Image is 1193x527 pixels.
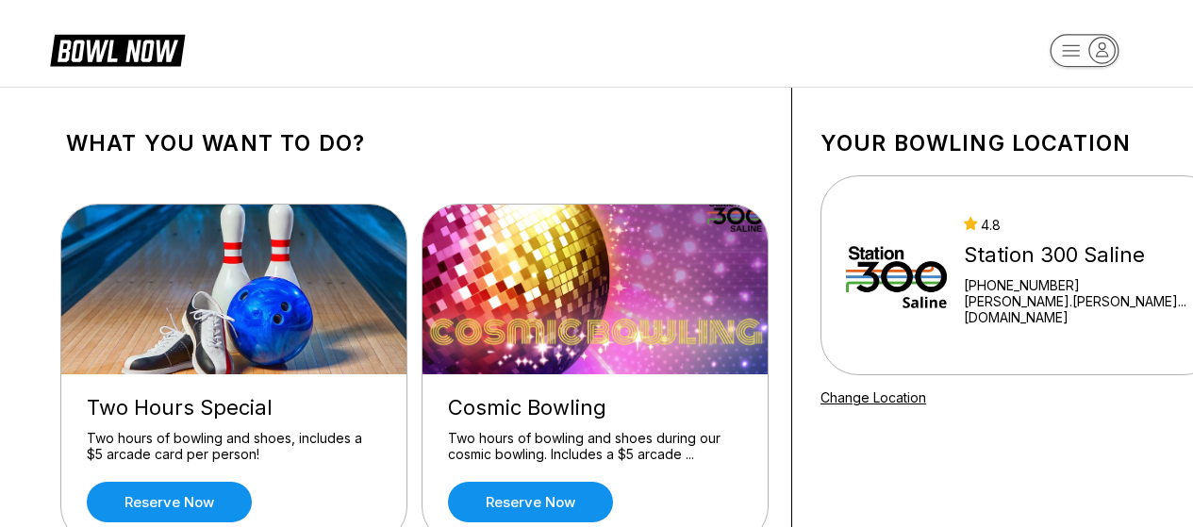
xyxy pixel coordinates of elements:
[87,395,381,420] div: Two Hours Special
[820,389,926,405] a: Change Location
[448,482,613,522] a: Reserve now
[423,205,770,374] img: Cosmic Bowling
[448,395,742,420] div: Cosmic Bowling
[61,205,408,374] img: Two Hours Special
[87,482,252,522] a: Reserve now
[87,430,381,463] div: Two hours of bowling and shoes, includes a $5 arcade card per person!
[66,130,763,156] h1: What you want to do?
[448,430,742,463] div: Two hours of bowling and shoes during our cosmic bowling. Includes a $5 arcade ...
[846,205,947,346] img: Station 300 Saline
